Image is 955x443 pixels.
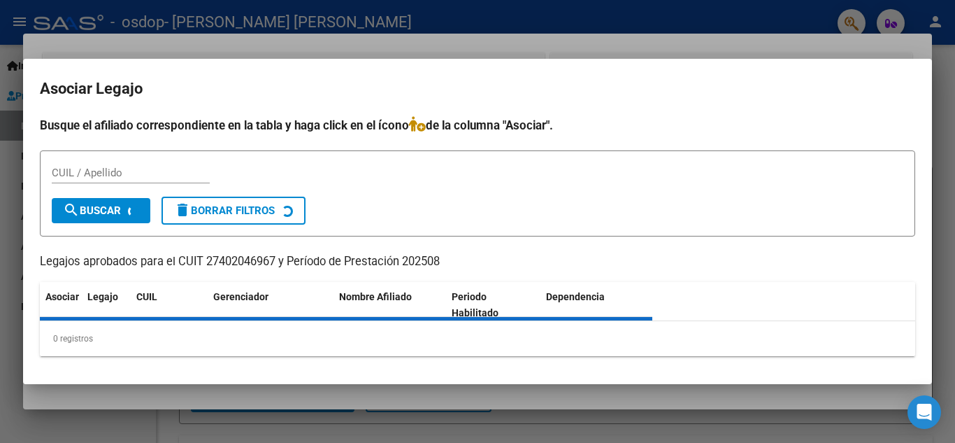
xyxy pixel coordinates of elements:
mat-icon: delete [174,202,191,218]
span: Legajo [87,291,118,302]
mat-icon: search [63,202,80,218]
button: Buscar [52,198,150,223]
span: Nombre Afiliado [339,291,412,302]
datatable-header-cell: Legajo [82,282,131,328]
span: Periodo Habilitado [452,291,498,318]
datatable-header-cell: Asociar [40,282,82,328]
datatable-header-cell: Periodo Habilitado [446,282,540,328]
span: Gerenciador [213,291,268,302]
span: CUIL [136,291,157,302]
button: Borrar Filtros [161,197,306,225]
div: Open Intercom Messenger [907,395,941,429]
span: Borrar Filtros [174,204,275,217]
datatable-header-cell: CUIL [131,282,208,328]
h4: Busque el afiliado correspondiente en la tabla y haga click en el ícono de la columna "Asociar". [40,116,915,134]
datatable-header-cell: Gerenciador [208,282,333,328]
span: Dependencia [546,291,605,302]
p: Legajos aprobados para el CUIT 27402046967 y Período de Prestación 202508 [40,253,915,271]
datatable-header-cell: Dependencia [540,282,653,328]
h2: Asociar Legajo [40,76,915,102]
span: Buscar [63,204,121,217]
div: 0 registros [40,321,915,356]
datatable-header-cell: Nombre Afiliado [333,282,446,328]
span: Asociar [45,291,79,302]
